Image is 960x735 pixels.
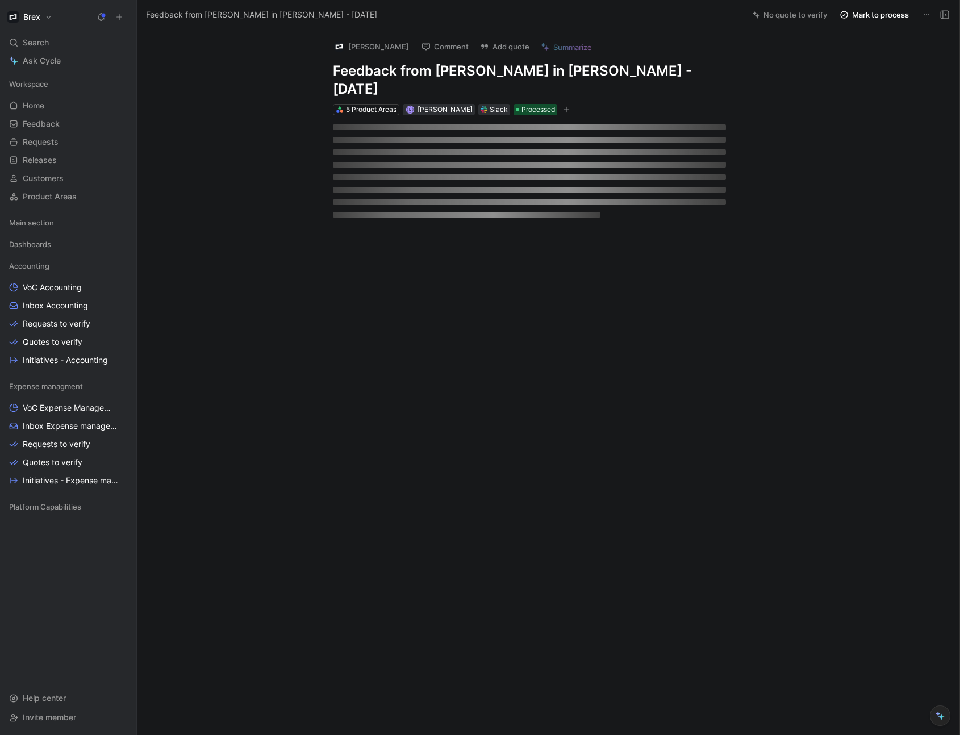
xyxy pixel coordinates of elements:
a: VoC Expense Management [5,399,132,416]
span: VoC Expense Management [23,402,116,414]
a: Feedback [5,115,132,132]
span: Main section [9,217,54,228]
div: L [407,106,413,112]
span: Search [23,36,49,49]
div: Help center [5,690,132,707]
div: Platform Capabilities [5,498,132,515]
span: Quotes to verify [23,336,82,348]
div: Slack [490,104,508,115]
span: Initiatives - Expense management [23,475,119,486]
a: Initiatives - Expense management [5,472,132,489]
img: logo [333,41,345,52]
span: Product Areas [23,191,77,202]
span: Home [23,100,44,111]
span: Platform Capabilities [9,501,81,512]
div: Main section [5,214,132,231]
button: Comment [416,39,474,55]
div: Dashboards [5,236,132,253]
span: Summarize [553,42,592,52]
span: Ask Cycle [23,54,61,68]
span: [PERSON_NAME] [418,105,473,114]
div: Invite member [5,709,132,726]
button: Mark to process [834,7,914,23]
span: Inbox Accounting [23,300,88,311]
button: logo[PERSON_NAME] [328,38,414,55]
span: Customers [23,173,64,184]
span: Requests [23,136,59,148]
span: Help center [23,693,66,703]
div: 5 Product Areas [346,104,396,115]
a: Requests to verify [5,436,132,453]
div: Platform Capabilities [5,498,132,519]
span: Dashboards [9,239,51,250]
a: Initiatives - Accounting [5,352,132,369]
span: Accounting [9,260,49,272]
button: Summarize [536,39,597,55]
div: AccountingVoC AccountingInbox AccountingRequests to verifyQuotes to verifyInitiatives - Accounting [5,257,132,369]
div: Dashboards [5,236,132,256]
span: Releases [23,154,57,166]
a: Product Areas [5,188,132,205]
a: Releases [5,152,132,169]
span: Feedback [23,118,60,130]
div: Processed [514,104,557,115]
div: Accounting [5,257,132,274]
a: Requests to verify [5,315,132,332]
div: Workspace [5,76,132,93]
span: Requests to verify [23,318,90,329]
a: Ask Cycle [5,52,132,69]
h1: Brex [23,12,40,22]
span: Processed [521,104,555,115]
img: Brex [7,11,19,23]
button: BrexBrex [5,9,55,25]
div: Expense managmentVoC Expense ManagementInbox Expense managementRequests to verifyQuotes to verify... [5,378,132,489]
a: Inbox Expense management [5,417,132,435]
button: Add quote [475,39,535,55]
a: Quotes to verify [5,333,132,350]
div: Expense managment [5,378,132,395]
span: Expense managment [9,381,83,392]
a: Home [5,97,132,114]
a: Quotes to verify [5,454,132,471]
div: Search [5,34,132,51]
a: Inbox Accounting [5,297,132,314]
span: Feedback from [PERSON_NAME] in [PERSON_NAME] - [DATE] [146,8,377,22]
span: Initiatives - Accounting [23,354,108,366]
h1: Feedback from [PERSON_NAME] in [PERSON_NAME] - [DATE] [333,62,726,98]
div: Main section [5,214,132,235]
span: VoC Accounting [23,282,82,293]
a: Requests [5,133,132,151]
a: VoC Accounting [5,279,132,296]
a: Customers [5,170,132,187]
span: Workspace [9,78,48,90]
button: No quote to verify [748,7,832,23]
span: Invite member [23,712,76,722]
span: Quotes to verify [23,457,82,468]
span: Inbox Expense management [23,420,117,432]
span: Requests to verify [23,439,90,450]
